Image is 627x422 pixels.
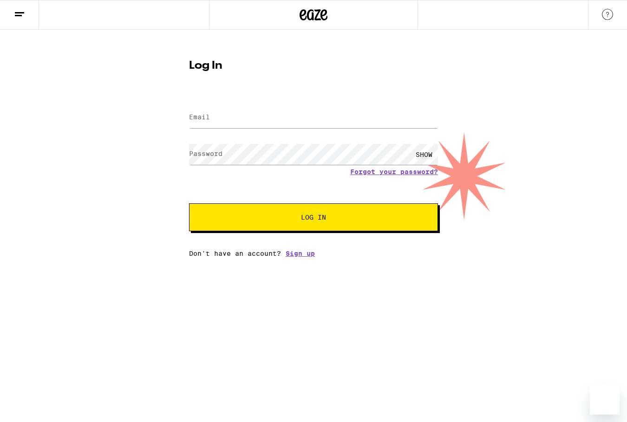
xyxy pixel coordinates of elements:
div: Don't have an account? [189,250,438,257]
a: Forgot your password? [350,168,438,175]
a: Sign up [286,250,315,257]
label: Email [189,113,210,121]
label: Password [189,150,222,157]
input: Email [189,107,438,128]
button: Log In [189,203,438,231]
div: SHOW [410,144,438,165]
iframe: Button to launch messaging window [590,385,620,415]
h1: Log In [189,60,438,71]
span: Log In [301,214,326,221]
